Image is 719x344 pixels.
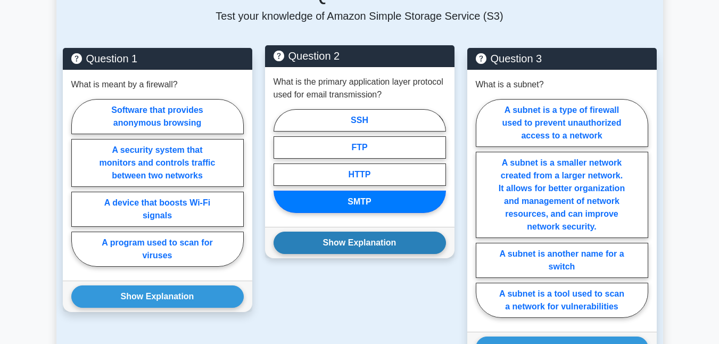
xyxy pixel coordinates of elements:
p: What is meant by a firewall? [71,78,178,91]
label: FTP [274,136,446,159]
label: A security system that monitors and controls traffic between two networks [71,139,244,187]
label: A program used to scan for viruses [71,232,244,267]
h5: Question 1 [71,52,244,65]
h5: Question 3 [476,52,648,65]
p: What is a subnet? [476,78,544,91]
button: Show Explanation [274,232,446,254]
button: Show Explanation [71,285,244,308]
label: A subnet is a tool used to scan a network for vulnerabilities [476,283,648,318]
label: HTTP [274,163,446,186]
h5: Question 2 [274,50,446,62]
label: A subnet is a smaller network created from a larger network. It allows for better organization an... [476,152,648,238]
p: What is the primary application layer protocol used for email transmission? [274,76,446,101]
label: SSH [274,109,446,132]
label: A subnet is another name for a switch [476,243,648,278]
label: A device that boosts Wi-Fi signals [71,192,244,227]
p: Test your knowledge of Amazon Simple Storage Service (S3) [63,10,657,22]
label: A subnet is a type of firewall used to prevent unauthorized access to a network [476,99,648,147]
label: SMTP [274,191,446,213]
label: Software that provides anonymous browsing [71,99,244,134]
